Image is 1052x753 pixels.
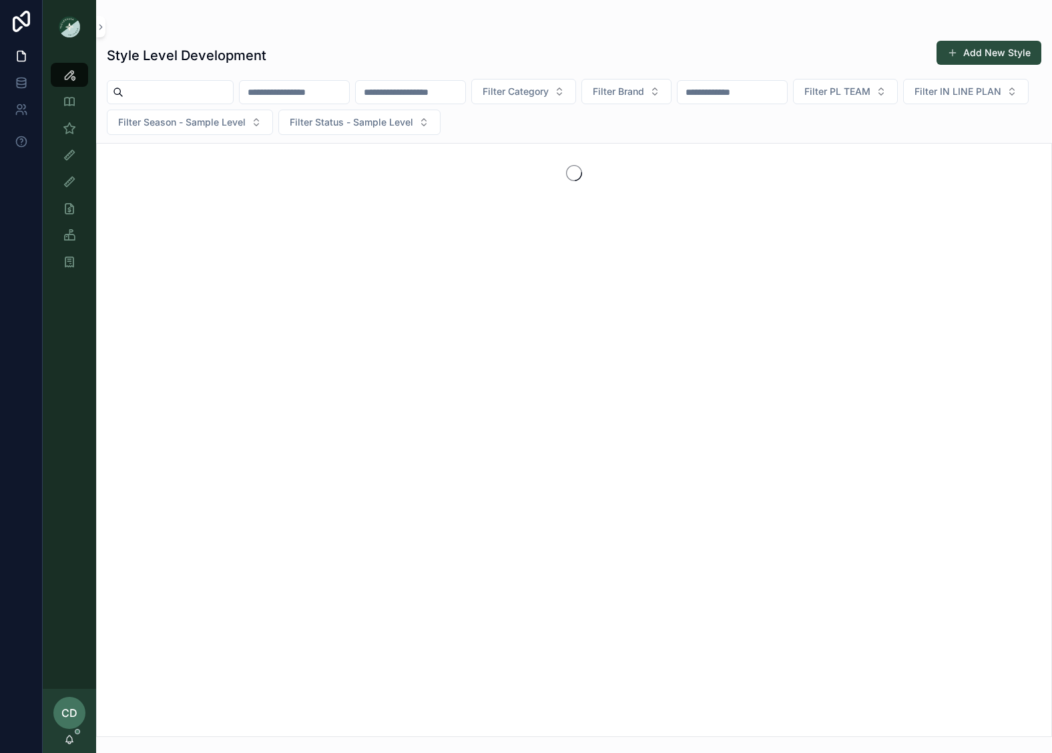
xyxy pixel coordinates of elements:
button: Select Button [793,79,898,104]
span: Filter Status - Sample Level [290,116,413,129]
span: CD [61,705,77,721]
button: Select Button [903,79,1029,104]
span: Filter IN LINE PLAN [914,85,1001,98]
button: Select Button [471,79,576,104]
img: App logo [59,16,80,37]
button: Select Button [278,110,441,135]
h1: Style Level Development [107,46,266,65]
div: scrollable content [43,53,96,291]
button: Select Button [581,79,672,104]
button: Add New Style [937,41,1041,65]
span: Filter Category [483,85,549,98]
button: Select Button [107,110,273,135]
span: Filter PL TEAM [804,85,870,98]
span: Filter Brand [593,85,644,98]
span: Filter Season - Sample Level [118,116,246,129]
